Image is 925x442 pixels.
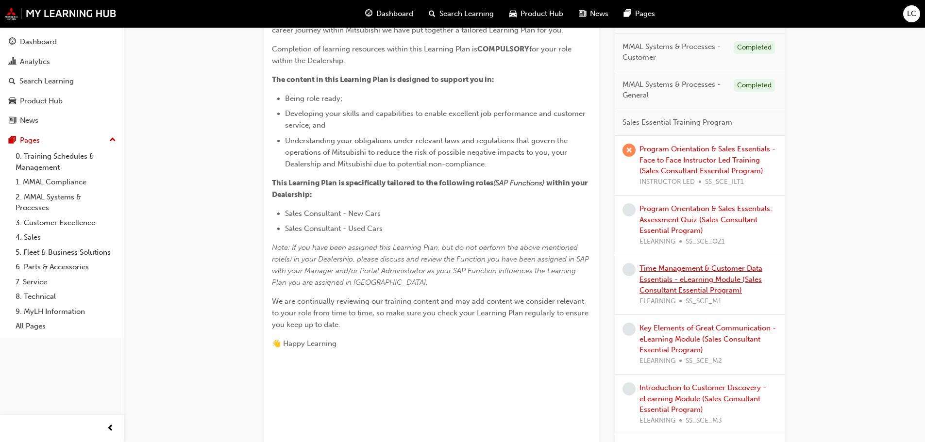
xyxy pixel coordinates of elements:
[624,8,631,20] span: pages-icon
[579,8,586,20] span: news-icon
[4,112,120,130] a: News
[502,4,571,24] a: car-iconProduct Hub
[903,5,920,22] button: LC
[285,136,570,168] span: Understanding your obligations under relevant laws and regulations that govern the operations of ...
[376,8,413,19] span: Dashboard
[639,383,766,414] a: Introduction to Customer Discovery - eLearning Module (Sales Consultant Essential Program)
[12,319,120,334] a: All Pages
[734,41,775,54] div: Completed
[12,260,120,275] a: 6. Parts & Accessories
[9,116,16,125] span: news-icon
[285,209,381,218] span: Sales Consultant - New Cars
[272,243,591,287] span: Note: If you have been assigned this Learning Plan, but do not perform the above mentioned role(s...
[622,144,636,157] span: learningRecordVerb_ABSENT-icon
[616,4,663,24] a: pages-iconPages
[4,131,120,149] button: Pages
[622,79,726,101] span: MMAL Systems & Processes - General
[635,8,655,19] span: Pages
[639,264,762,295] a: Time Management & Customer Data Essentials - eLearning Module (Sales Consultant Essential Program)
[12,175,120,190] a: 1. MMAL Compliance
[12,215,120,230] a: 3. Customer Excellence
[571,4,616,24] a: news-iconNews
[12,190,120,215] a: 2. MMAL Systems & Processes
[20,36,57,48] div: Dashboard
[639,177,695,188] span: INSTRUCTOR LED
[639,356,675,367] span: ELEARNING
[509,8,517,20] span: car-icon
[285,109,588,130] span: Developing your skills and capabilities to enable excellent job performance and customer service;...
[421,4,502,24] a: search-iconSearch Learning
[521,8,563,19] span: Product Hub
[639,296,675,307] span: ELEARNING
[4,72,120,90] a: Search Learning
[20,56,50,67] div: Analytics
[439,8,494,19] span: Search Learning
[622,117,732,128] span: Sales Essential Training Program
[272,339,336,348] span: 👋 Happy Learning
[639,236,675,247] span: ELEARNING
[272,179,589,199] span: within your Dealership:
[493,179,544,187] span: (SAP Functions)
[107,423,114,435] span: prev-icon
[705,177,744,188] span: SS_SCE_ILT1
[12,289,120,304] a: 8. Technical
[19,76,74,87] div: Search Learning
[12,304,120,319] a: 9. MyLH Information
[734,79,775,92] div: Completed
[590,8,608,19] span: News
[4,53,120,71] a: Analytics
[12,245,120,260] a: 5. Fleet & Business Solutions
[639,324,776,354] a: Key Elements of Great Communication - eLearning Module (Sales Consultant Essential Program)
[9,97,16,106] span: car-icon
[285,224,383,233] span: Sales Consultant - Used Cars
[477,45,529,53] span: COMPULSORY
[622,323,636,336] span: learningRecordVerb_NONE-icon
[357,4,421,24] a: guage-iconDashboard
[272,297,590,329] span: We are continually reviewing our training content and may add content we consider relevant to you...
[20,135,40,146] div: Pages
[272,45,573,65] span: for your role within the Dealership.
[9,38,16,47] span: guage-icon
[4,31,120,131] button: DashboardAnalyticsSearch LearningProduct HubNews
[686,415,722,426] span: SS_SCE_M3
[272,14,589,34] span: At Mitsubishi we care about your learning, development and growth. To support you and your career...
[622,382,636,395] span: learningRecordVerb_NONE-icon
[272,45,477,53] span: Completion of learning resources within this Learning Plan is
[622,263,636,276] span: learningRecordVerb_NONE-icon
[285,94,342,103] span: Being role ready;
[4,92,120,110] a: Product Hub
[9,58,16,66] span: chart-icon
[622,41,726,63] span: MMAL Systems & Processes - Customer
[686,236,725,247] span: SS_SCE_QZ1
[686,296,722,307] span: SS_SCE_M1
[12,275,120,290] a: 7. Service
[429,8,436,20] span: search-icon
[907,8,916,19] span: LC
[20,115,38,126] div: News
[9,136,16,145] span: pages-icon
[12,230,120,245] a: 4. Sales
[639,145,775,175] a: Program Orientation & Sales Essentials - Face to Face Instructor Led Training (Sales Consultant E...
[272,179,493,187] span: This Learning Plan is specifically tailored to the following roles
[622,203,636,216] span: learningRecordVerb_NONE-icon
[5,7,117,20] img: mmal
[365,8,372,20] span: guage-icon
[686,356,722,367] span: SS_SCE_M2
[9,77,16,86] span: search-icon
[639,415,675,426] span: ELEARNING
[12,149,120,175] a: 0. Training Schedules & Management
[272,75,494,84] span: The content in this Learning Plan is designed to support you in:
[639,204,772,235] a: Program Orientation & Sales Essentials: Assessment Quiz (Sales Consultant Essential Program)
[4,33,120,51] a: Dashboard
[20,96,63,107] div: Product Hub
[109,134,116,147] span: up-icon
